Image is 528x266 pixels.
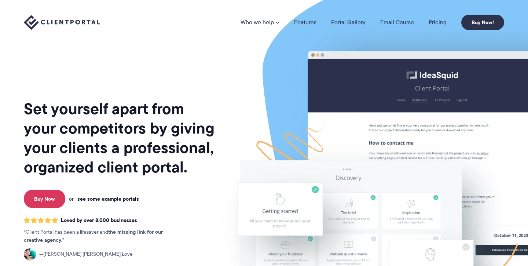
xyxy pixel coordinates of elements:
a: Who we help [241,19,279,25]
a: Buy Now! [461,15,504,30]
h1: Set yourself apart from your competitors by giving your clients a professional, organized client ... [24,99,216,177]
strong: the missing link for our creative agency [24,228,163,244]
span: [PERSON_NAME] [PERSON_NAME] Love [39,250,133,258]
span: Loved by over 8,000 businesses [61,217,137,223]
a: see some example portals [77,196,139,202]
p: Client Portal has been a lifesaver and . [24,228,178,244]
span: or [69,196,74,202]
a: Pricing [429,19,447,25]
a: Portal Gallery [331,19,366,25]
a: Features [294,19,316,25]
a: Email Course [380,19,414,25]
a: Buy Now [24,190,65,208]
